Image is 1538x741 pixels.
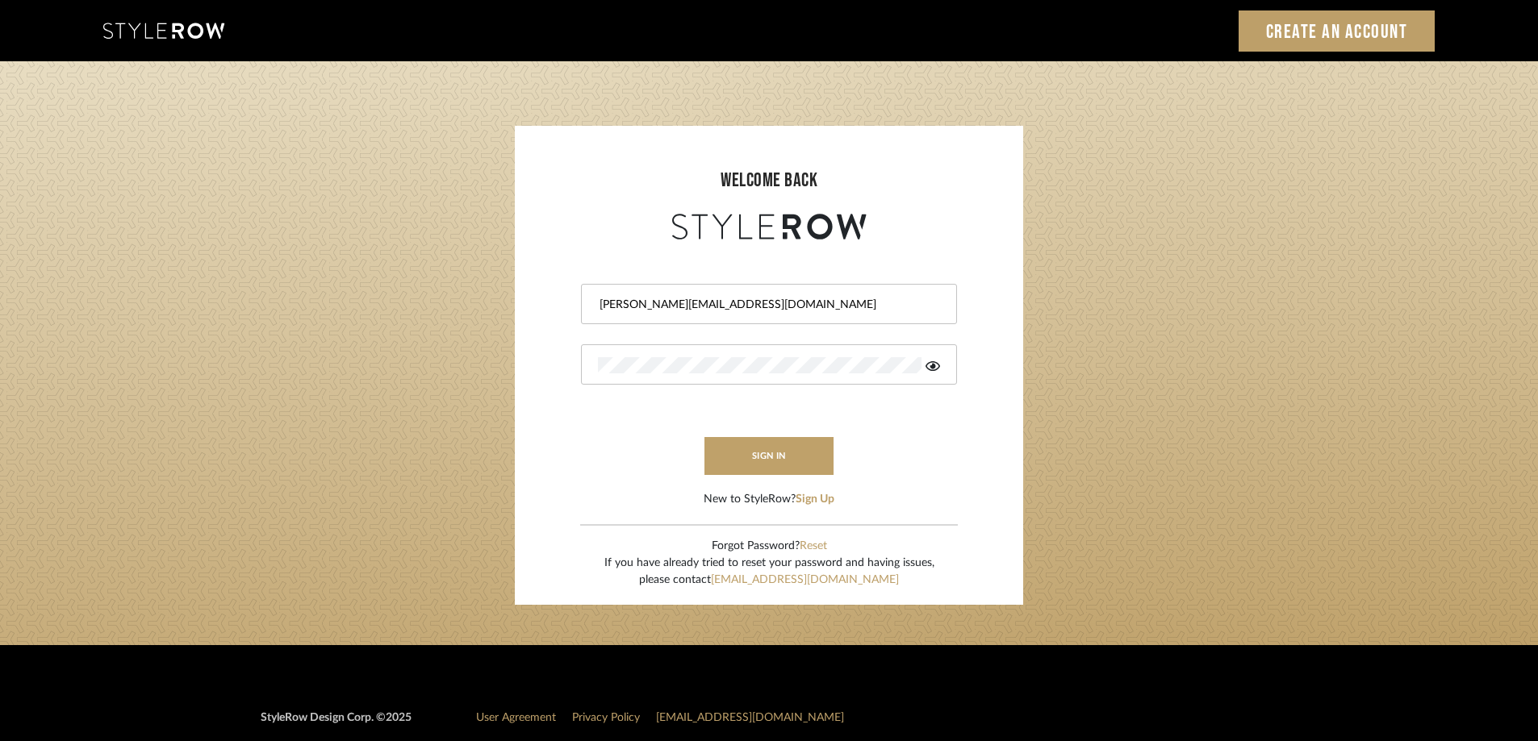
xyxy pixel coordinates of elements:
a: Privacy Policy [572,712,640,723]
button: sign in [704,437,834,475]
div: welcome back [531,166,1007,195]
button: Reset [800,538,827,555]
input: Email Address [598,297,936,313]
a: User Agreement [476,712,556,723]
a: [EMAIL_ADDRESS][DOMAIN_NAME] [711,574,899,585]
div: New to StyleRow? [704,491,834,508]
div: StyleRow Design Corp. ©2025 [261,710,412,739]
a: [EMAIL_ADDRESS][DOMAIN_NAME] [656,712,844,723]
a: Create an Account [1239,10,1436,52]
div: If you have already tried to reset your password and having issues, please contact [604,555,934,589]
div: Forgot Password? [604,538,934,555]
button: Sign Up [796,491,834,508]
